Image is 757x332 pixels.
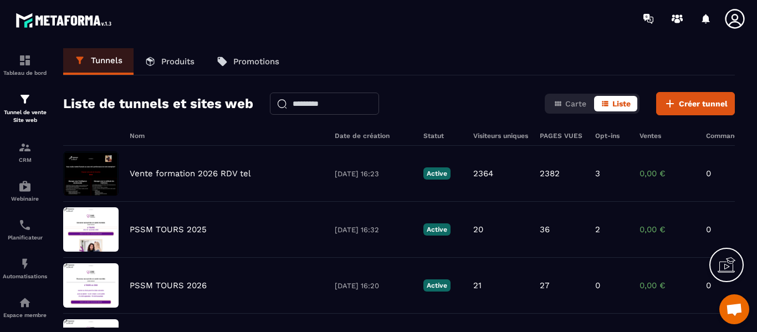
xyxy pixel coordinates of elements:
p: Active [423,167,451,180]
p: Produits [161,57,195,67]
p: Planificateur [3,234,47,241]
a: automationsautomationsAutomatisations [3,249,47,288]
p: Webinaire [3,196,47,202]
a: automationsautomationsEspace membre [3,288,47,326]
img: image [63,151,119,196]
h6: Statut [423,132,462,140]
img: automations [18,180,32,193]
p: 36 [540,224,550,234]
h6: Date de création [335,132,412,140]
p: 20 [473,224,483,234]
p: Promotions [233,57,279,67]
a: formationformationTunnel de vente Site web [3,84,47,132]
h2: Liste de tunnels et sites web [63,93,253,115]
span: Créer tunnel [679,98,728,109]
p: 0,00 € [640,280,695,290]
p: CRM [3,157,47,163]
img: image [63,207,119,252]
p: [DATE] 16:20 [335,282,412,290]
p: 27 [540,280,549,290]
div: Ouvrir le chat [719,294,749,324]
p: Espace membre [3,312,47,318]
p: 0 [595,280,600,290]
p: Tunnels [91,55,122,65]
h6: Commandes [706,132,746,140]
p: Vente formation 2026 RDV tel [130,168,251,178]
p: 0 [706,280,739,290]
button: Créer tunnel [656,92,735,115]
a: Tunnels [63,48,134,75]
p: Tableau de bord [3,70,47,76]
a: formationformationCRM [3,132,47,171]
a: Produits [134,48,206,75]
h6: PAGES VUES [540,132,584,140]
p: 0,00 € [640,168,695,178]
img: automations [18,257,32,270]
p: 0 [706,224,739,234]
img: formation [18,93,32,106]
p: 2382 [540,168,560,178]
button: Liste [594,96,637,111]
img: formation [18,54,32,67]
h6: Ventes [640,132,695,140]
p: 0,00 € [640,224,695,234]
img: formation [18,141,32,154]
span: Liste [612,99,631,108]
img: image [63,263,119,308]
p: 3 [595,168,600,178]
p: PSSM TOURS 2025 [130,224,207,234]
p: [DATE] 16:23 [335,170,412,178]
p: Active [423,223,451,236]
h6: Visiteurs uniques [473,132,529,140]
p: 2 [595,224,600,234]
p: 2364 [473,168,493,178]
p: Active [423,279,451,292]
p: Tunnel de vente Site web [3,109,47,124]
p: Automatisations [3,273,47,279]
img: automations [18,296,32,309]
p: [DATE] 16:32 [335,226,412,234]
a: schedulerschedulerPlanificateur [3,210,47,249]
img: scheduler [18,218,32,232]
span: Carte [565,99,586,108]
a: formationformationTableau de bord [3,45,47,84]
h6: Nom [130,132,324,140]
p: PSSM TOURS 2026 [130,280,207,290]
img: logo [16,10,115,30]
p: 21 [473,280,482,290]
a: automationsautomationsWebinaire [3,171,47,210]
a: Promotions [206,48,290,75]
p: 0 [706,168,739,178]
h6: Opt-ins [595,132,628,140]
button: Carte [547,96,593,111]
